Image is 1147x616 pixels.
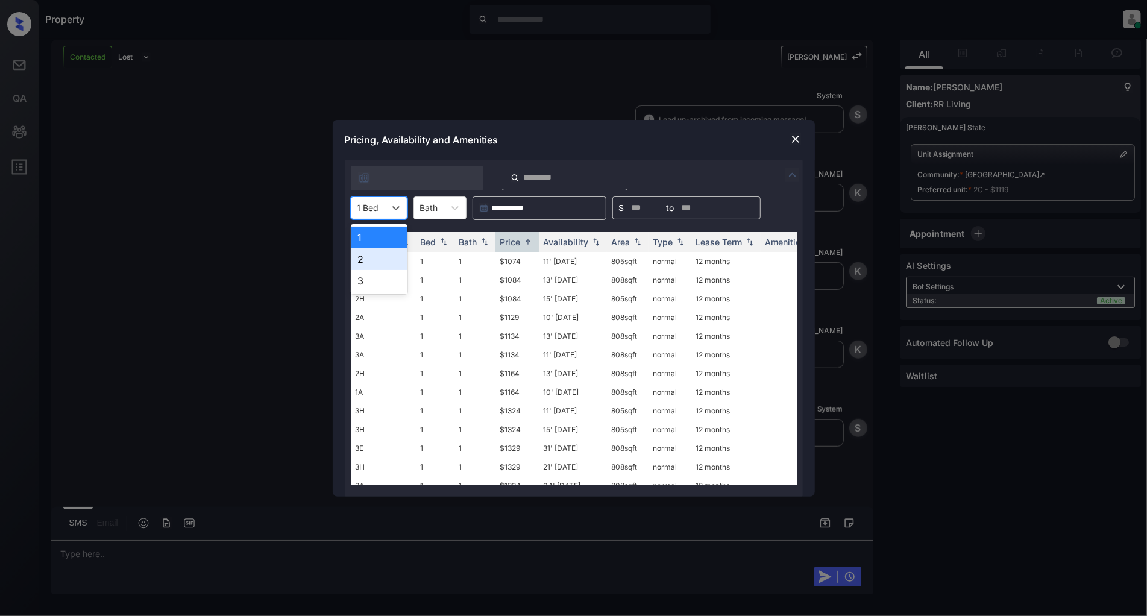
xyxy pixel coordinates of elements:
[649,439,691,457] td: normal
[649,476,691,495] td: normal
[607,252,649,271] td: 805 sqft
[607,439,649,457] td: 808 sqft
[351,420,416,439] td: 3H
[416,252,454,271] td: 1
[416,308,454,327] td: 1
[454,327,495,345] td: 1
[454,457,495,476] td: 1
[416,364,454,383] td: 1
[522,237,534,247] img: sorting
[632,237,644,246] img: sorting
[539,289,607,308] td: 15' [DATE]
[495,401,539,420] td: $1324
[607,457,649,476] td: 808 sqft
[691,439,761,457] td: 12 months
[358,172,370,184] img: icon-zuma
[649,364,691,383] td: normal
[454,289,495,308] td: 1
[495,457,539,476] td: $1329
[495,327,539,345] td: $1134
[454,345,495,364] td: 1
[649,401,691,420] td: normal
[539,476,607,495] td: 04' [DATE]
[495,345,539,364] td: $1134
[607,364,649,383] td: 808 sqft
[649,457,691,476] td: normal
[416,345,454,364] td: 1
[539,345,607,364] td: 11' [DATE]
[454,252,495,271] td: 1
[495,439,539,457] td: $1329
[607,383,649,401] td: 808 sqft
[691,271,761,289] td: 12 months
[691,476,761,495] td: 12 months
[696,237,743,247] div: Lease Term
[539,439,607,457] td: 31' [DATE]
[351,308,416,327] td: 2A
[416,383,454,401] td: 1
[785,168,800,182] img: icon-zuma
[511,172,520,183] img: icon-zuma
[351,457,416,476] td: 3H
[351,439,416,457] td: 3E
[691,383,761,401] td: 12 months
[607,420,649,439] td: 805 sqft
[454,364,495,383] td: 1
[351,476,416,495] td: 3A
[416,289,454,308] td: 1
[416,476,454,495] td: 1
[649,345,691,364] td: normal
[500,237,521,247] div: Price
[649,308,691,327] td: normal
[691,308,761,327] td: 12 months
[459,237,477,247] div: Bath
[649,271,691,289] td: normal
[790,133,802,145] img: close
[649,252,691,271] td: normal
[351,401,416,420] td: 3H
[351,364,416,383] td: 2H
[421,237,436,247] div: Bed
[479,237,491,246] img: sorting
[539,327,607,345] td: 13' [DATE]
[495,364,539,383] td: $1164
[691,289,761,308] td: 12 months
[495,289,539,308] td: $1084
[454,308,495,327] td: 1
[691,345,761,364] td: 12 months
[539,401,607,420] td: 11' [DATE]
[416,327,454,345] td: 1
[607,327,649,345] td: 808 sqft
[416,439,454,457] td: 1
[607,401,649,420] td: 805 sqft
[607,476,649,495] td: 808 sqft
[539,252,607,271] td: 11' [DATE]
[454,383,495,401] td: 1
[539,457,607,476] td: 21' [DATE]
[649,383,691,401] td: normal
[539,271,607,289] td: 13' [DATE]
[691,457,761,476] td: 12 months
[649,420,691,439] td: normal
[333,120,815,160] div: Pricing, Availability and Amenities
[607,271,649,289] td: 808 sqft
[691,252,761,271] td: 12 months
[351,383,416,401] td: 1A
[454,271,495,289] td: 1
[691,401,761,420] td: 12 months
[351,289,416,308] td: 2H
[416,420,454,439] td: 1
[539,420,607,439] td: 15' [DATE]
[495,308,539,327] td: $1129
[691,364,761,383] td: 12 months
[416,401,454,420] td: 1
[495,252,539,271] td: $1074
[590,237,602,246] img: sorting
[416,271,454,289] td: 1
[539,383,607,401] td: 10' [DATE]
[667,201,674,215] span: to
[495,420,539,439] td: $1324
[438,237,450,246] img: sorting
[607,289,649,308] td: 805 sqft
[674,237,687,246] img: sorting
